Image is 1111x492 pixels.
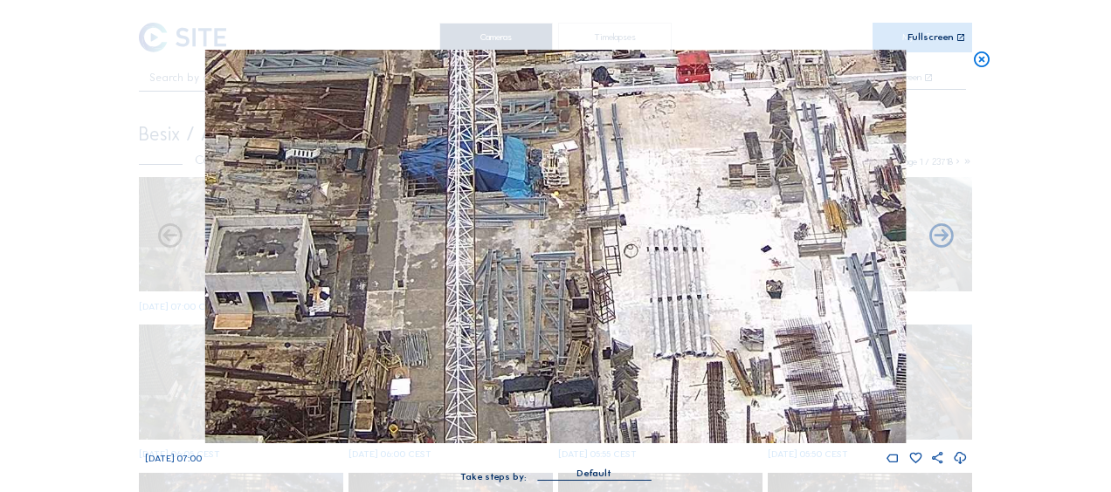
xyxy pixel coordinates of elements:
[576,466,611,482] div: Default
[205,50,906,443] img: Image
[460,472,527,482] div: Take steps by:
[927,222,956,251] i: Back
[907,32,954,43] div: Fullscreen
[155,222,184,251] i: Forward
[537,466,651,480] div: Default
[145,453,202,464] span: [DATE] 07:00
